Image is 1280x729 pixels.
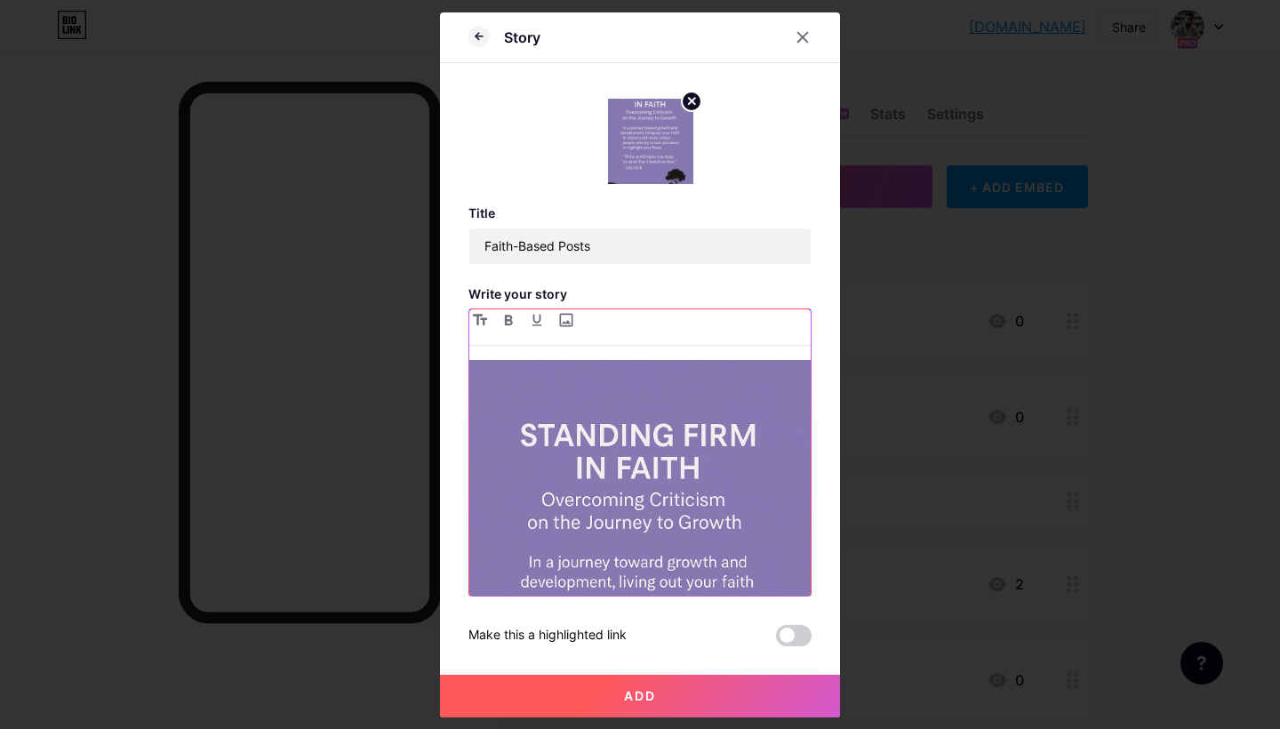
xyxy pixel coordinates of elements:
h3: Title [468,205,812,220]
img: link_thumbnail [608,99,693,184]
div: Make this a highlighted link [468,625,627,646]
input: Title [469,228,811,264]
h3: Write your story [468,286,812,301]
span: Add [624,688,656,703]
button: Add [440,675,840,717]
div: Story [504,27,540,48]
